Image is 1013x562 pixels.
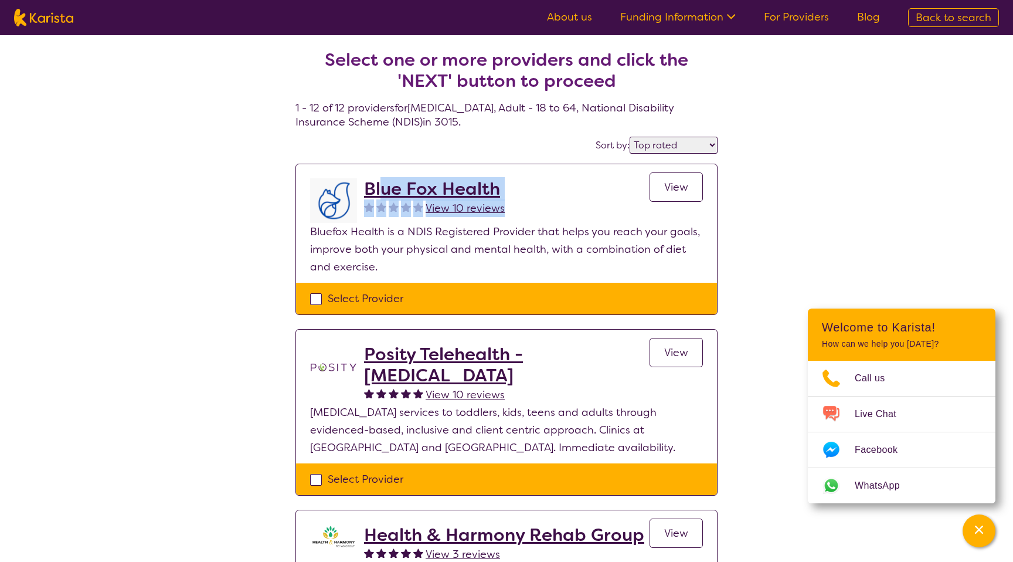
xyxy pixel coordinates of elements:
[364,388,374,398] img: fullstar
[426,547,500,561] span: View 3 reviews
[376,388,386,398] img: fullstar
[389,548,399,558] img: fullstar
[664,346,688,360] span: View
[426,199,505,217] a: View 10 reviews
[822,320,981,334] h2: Welcome to Karista!
[808,361,995,503] ul: Choose channel
[664,180,688,194] span: View
[401,388,411,398] img: fullstar
[413,388,423,398] img: fullstar
[426,201,505,215] span: View 10 reviews
[764,10,829,24] a: For Providers
[14,9,73,26] img: Karista logo
[650,172,703,202] a: View
[389,388,399,398] img: fullstar
[855,405,910,423] span: Live Chat
[376,202,386,212] img: fullstar
[364,344,650,386] a: Posity Telehealth - [MEDICAL_DATA]
[310,49,703,92] h2: Select one or more providers and click the 'NEXT' button to proceed
[364,202,374,212] img: fullstar
[822,339,981,349] p: How can we help you [DATE]?
[963,514,995,547] button: Channel Menu
[413,202,423,212] img: fullstar
[808,468,995,503] a: Web link opens in a new tab.
[426,386,505,404] a: View 10 reviews
[364,524,644,546] a: Health & Harmony Rehab Group
[650,519,703,548] a: View
[547,10,592,24] a: About us
[389,202,399,212] img: fullstar
[364,548,374,558] img: fullstar
[401,202,411,212] img: fullstar
[908,8,999,27] a: Back to search
[310,524,357,548] img: ztak9tblhgtrn1fit8ap.png
[376,548,386,558] img: fullstar
[855,477,914,495] span: WhatsApp
[916,11,991,25] span: Back to search
[808,309,995,503] div: Channel Menu
[857,10,880,24] a: Blog
[664,526,688,540] span: View
[310,178,357,223] img: lyehhyr6avbivpacwqcf.png
[310,404,703,456] p: [MEDICAL_DATA] services to toddlers, kids, teens and adults through evidenced-based, inclusive an...
[401,548,411,558] img: fullstar
[364,178,505,199] a: Blue Fox Health
[310,223,703,276] p: Bluefox Health is a NDIS Registered Provider that helps you reach your goals, improve both your p...
[596,139,630,151] label: Sort by:
[426,388,505,402] span: View 10 reviews
[650,338,703,367] a: View
[620,10,736,24] a: Funding Information
[855,441,912,459] span: Facebook
[855,370,899,387] span: Call us
[295,21,718,129] h4: 1 - 12 of 12 providers for [MEDICAL_DATA] , Adult - 18 to 64 , National Disability Insurance Sche...
[310,344,357,391] img: t1bslo80pcylnzwjhndq.png
[413,548,423,558] img: fullstar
